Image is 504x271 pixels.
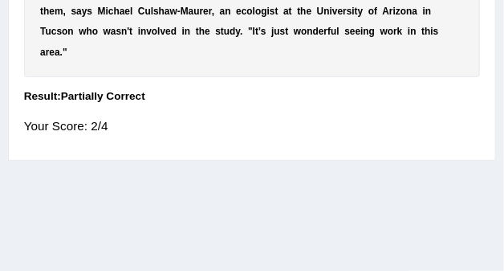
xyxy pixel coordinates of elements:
b: e [49,6,55,17]
b: h [86,26,91,37]
b: o [400,6,406,17]
b: , [63,6,66,17]
b: w [104,26,111,37]
b: i [267,6,270,17]
b: M [98,6,106,17]
b: j [271,26,274,37]
b: i [352,6,355,17]
b: n [406,6,412,17]
b: f [374,6,377,17]
b: l [130,6,132,17]
b: v [161,26,166,37]
b: t [255,26,258,37]
b: l [253,6,255,17]
b: y [358,6,364,17]
b: u [224,26,230,37]
b: t [355,6,358,17]
b: s [433,26,439,37]
b: A [382,6,389,17]
b: i [393,6,396,17]
b: a [165,6,170,17]
b: C [138,6,145,17]
b: l [157,26,160,37]
b: w [380,26,388,37]
b: i [138,26,140,37]
b: y [235,26,240,37]
b: r [200,6,204,17]
b: e [319,26,324,37]
b: g [369,26,375,37]
b: " [248,26,253,37]
b: r [324,26,328,37]
b: u [274,26,279,37]
b: t [40,6,43,17]
b: k [397,26,403,37]
b: n [364,26,369,37]
b: t [285,26,288,37]
b: T [40,26,45,37]
b: n [425,6,431,17]
b: e [350,26,356,37]
b: n [67,26,73,37]
b: i [431,26,433,37]
b: w [294,26,301,37]
b: t [196,26,199,37]
b: h [159,6,165,17]
b: i [106,6,108,17]
b: d [313,26,319,37]
b: i [423,6,425,17]
b: h [199,26,205,37]
b: , [212,6,214,17]
b: f [327,26,331,37]
b: o [301,26,307,37]
b: g [261,6,266,17]
b: t [129,26,132,37]
b: . [240,26,242,37]
b: t [289,6,292,17]
b: ’ [258,26,261,37]
b: t [421,26,425,37]
b: v [332,6,338,17]
b: s [116,26,121,37]
b: o [152,26,157,37]
b: s [280,26,286,37]
b: e [203,6,209,17]
b: n [121,26,127,37]
b: . [60,47,63,58]
b: a [120,6,125,17]
b: a [189,6,194,17]
b: a [220,6,226,17]
b: U [317,6,324,17]
b: z [396,6,400,17]
b: i [360,26,363,37]
b: s [270,6,275,17]
b: o [255,6,261,17]
b: M [181,6,189,17]
b: i [408,26,410,37]
b: s [153,6,159,17]
b: w [170,6,177,17]
b: o [388,26,393,37]
b: a [55,47,60,58]
b: e [205,26,210,37]
b: ' [127,26,129,37]
b: i [182,26,185,37]
b: c [108,6,114,17]
b: s [56,26,62,37]
b: o [62,26,67,37]
b: l [151,6,153,17]
b: s [87,6,92,17]
b: o [92,26,98,37]
b: h [300,6,306,17]
b: d [171,26,177,37]
b: v [146,26,152,37]
b: n [323,6,329,17]
b: s [347,6,352,17]
b: e [236,6,242,17]
div: Your Score: 2/4 [24,109,481,142]
b: l [336,26,339,37]
b: a [412,6,417,17]
b: s [215,26,221,37]
b: I [253,26,255,37]
b: t [275,6,278,17]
